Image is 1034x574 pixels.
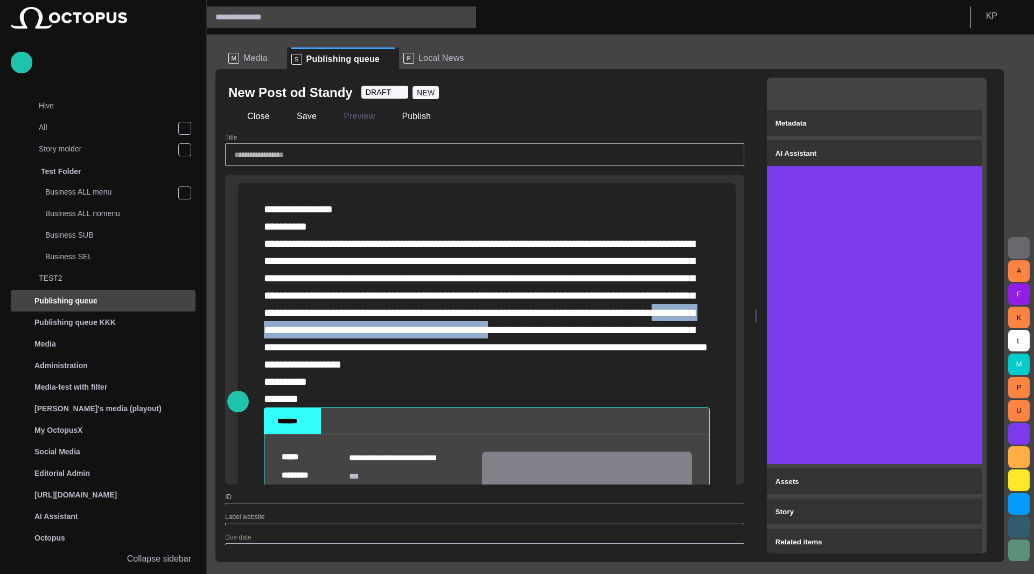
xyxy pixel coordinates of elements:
[11,333,195,355] div: Media
[224,47,287,69] div: MMedia
[17,268,195,290] div: TEST2
[45,186,178,197] p: Business ALL menu
[403,53,414,64] p: F
[775,538,822,546] span: Related items
[17,139,195,161] div: Story molder
[127,552,191,565] p: Collapse sidebar
[11,506,195,527] div: AI Assistant
[767,166,982,464] iframe: AI Assistant
[767,499,982,524] button: Story
[39,100,195,111] p: Hive
[291,54,302,65] p: S
[34,317,116,328] p: Publishing queue KKK
[225,513,264,522] label: Label website
[1008,307,1030,328] button: K
[361,86,409,99] button: DRAFT
[287,47,399,69] div: SPublishing queue
[17,96,195,117] div: Hive
[775,149,817,157] span: AI Assistant
[34,532,65,543] p: Octopus
[39,273,195,283] p: TEST2
[11,290,195,312] div: Publishing queue
[1008,330,1030,351] button: L
[24,204,195,225] div: Business ALL nomenu
[34,360,88,371] p: Administration
[1008,400,1030,421] button: U
[45,230,195,240] p: Business SUB
[225,493,232,502] label: ID
[34,338,56,349] p: Media
[399,47,484,69] div: FLocal News
[41,166,81,177] p: Test Folder
[775,119,807,127] span: Metadata
[383,107,435,126] button: Publish
[11,548,195,570] button: Collapse sidebar
[366,87,392,98] span: DRAFT
[24,247,195,268] div: Business SEL
[775,478,799,486] span: Assets
[39,122,178,133] p: All
[767,529,982,555] button: Related items
[11,7,127,29] img: Octopus News Room
[228,53,239,64] p: M
[34,489,117,500] p: [URL][DOMAIN_NAME]
[39,143,178,154] p: Story molder
[1008,260,1030,282] button: A
[17,117,195,139] div: All
[34,425,82,435] p: My OctopusX
[767,468,982,494] button: Assets
[225,133,237,142] label: Title
[45,208,195,219] p: Business ALL nomenu
[278,107,320,126] button: Save
[24,182,195,204] div: Business ALL menu
[228,84,353,101] h2: New Post od Standy
[24,225,195,247] div: Business SUB
[1008,377,1030,398] button: P
[34,511,78,522] p: AI Assistant
[418,53,464,64] span: Local News
[306,54,380,65] span: Publishing queue
[11,376,195,398] div: Media-test with filter
[1008,283,1030,305] button: F
[34,446,80,457] p: Social Media
[11,398,195,419] div: [PERSON_NAME]'s media (playout)
[767,140,982,166] button: AI Assistant
[775,508,794,516] span: Story
[986,10,997,23] p: K P
[767,110,982,136] button: Metadata
[228,107,274,126] button: Close
[417,87,435,98] span: NEW
[45,251,195,262] p: Business SEL
[11,484,195,506] div: [URL][DOMAIN_NAME]
[977,6,1028,26] button: KP
[243,53,268,64] span: Media
[34,468,90,479] p: Editorial Admin
[11,527,195,549] div: Octopus
[34,403,162,414] p: [PERSON_NAME]'s media (playout)
[34,295,97,306] p: Publishing queue
[1008,354,1030,375] button: M
[225,532,251,542] label: Due date
[34,382,107,392] p: Media-test with filter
